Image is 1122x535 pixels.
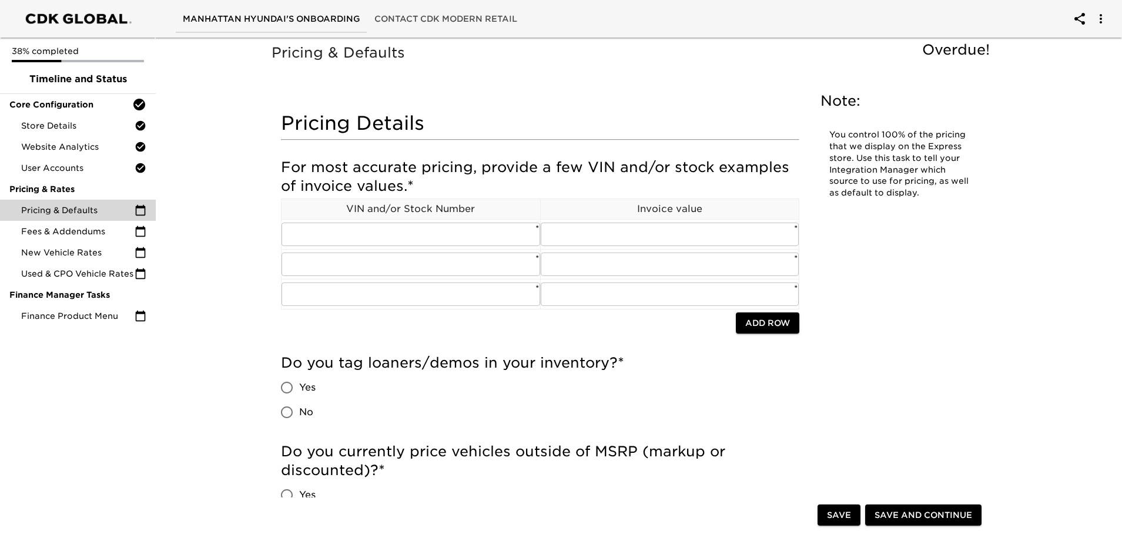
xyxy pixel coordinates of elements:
[21,268,135,280] span: Used & CPO Vehicle Rates
[299,405,313,419] span: No
[21,247,135,258] span: New Vehicle Rates
[922,41,990,58] span: Overdue!
[299,488,316,502] span: Yes
[745,316,790,331] span: Add Row
[820,92,979,110] h5: Note:
[1066,5,1094,33] button: account of current user
[21,141,135,153] span: Website Analytics
[818,504,860,526] button: Save
[21,310,135,322] span: Finance Product Menu
[21,226,135,237] span: Fees & Addendums
[9,183,146,195] span: Pricing & Rates
[9,289,146,301] span: Finance Manager Tasks
[12,45,144,57] p: 38% completed
[865,504,982,526] button: Save and Continue
[21,162,135,174] span: User Accounts
[21,120,135,132] span: Store Details
[1087,5,1115,33] button: account of current user
[9,99,132,110] span: Core Configuration
[183,12,360,26] span: Manhattan Hyundai's Onboarding
[827,508,851,523] span: Save
[299,381,316,395] span: Yes
[281,442,799,480] h5: Do you currently price vehicles outside of MSRP (markup or discounted)?
[281,354,799,372] h5: Do you tag loaners/demos in your inventory?
[21,204,135,216] span: Pricing & Defaults
[829,129,970,199] p: You control 100% of the pricing that we display on the Express store. Use this task to tell your ...
[541,202,799,216] p: Invoice value
[736,312,799,334] button: Add Row
[281,158,799,196] h5: For most accurate pricing, provide a few VIN and/or stock examples of invoice values.
[282,202,540,216] p: VIN and/or Stock Number
[272,43,996,62] h5: Pricing & Defaults
[9,72,146,86] span: Timeline and Status
[374,12,517,26] span: Contact CDK Modern Retail
[281,112,799,135] h4: Pricing Details
[875,508,972,523] span: Save and Continue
